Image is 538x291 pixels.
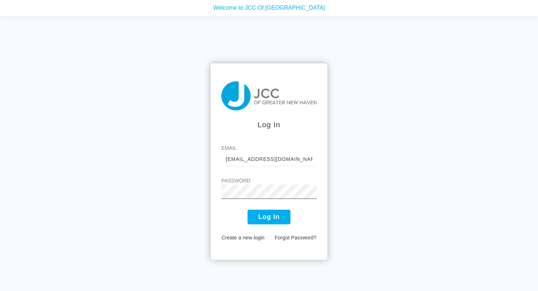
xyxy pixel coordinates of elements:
[221,144,316,152] label: Email
[5,1,533,10] p: Welcome to JCC Of [GEOGRAPHIC_DATA]
[248,210,290,224] button: Log In
[221,81,316,111] img: taiji-logo.png
[221,235,264,240] a: Create a new login
[221,152,316,166] input: johnny@email.com
[221,119,316,130] div: Log In
[275,235,317,240] a: Forgot Password?
[221,177,316,185] label: Password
